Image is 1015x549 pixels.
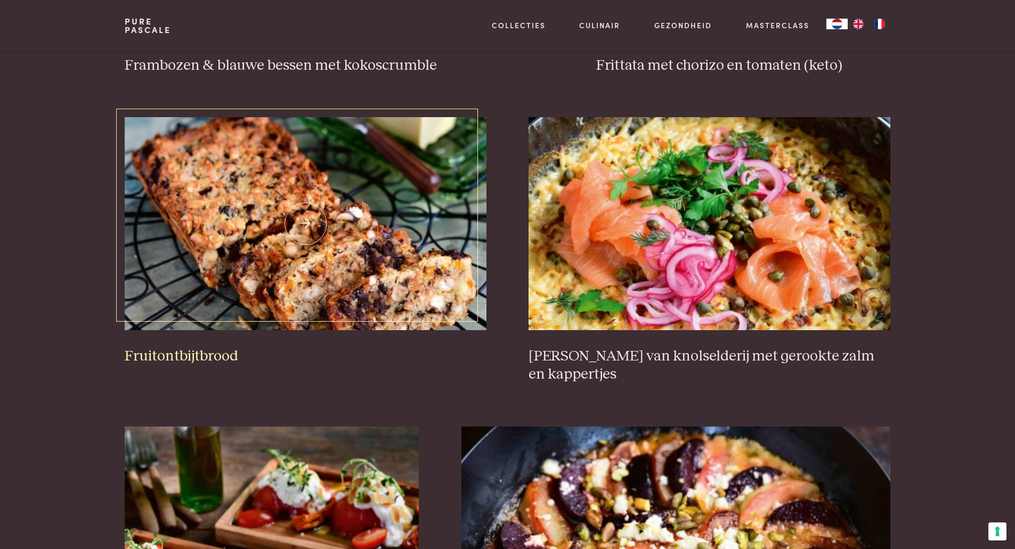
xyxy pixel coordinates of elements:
[848,19,869,29] a: EN
[529,117,890,330] img: Galette van knolselderij met gerookte zalm en kappertjes
[529,117,890,384] a: Galette van knolselderij met gerookte zalm en kappertjes [PERSON_NAME] van knolselderij met geroo...
[125,56,554,75] h3: Frambozen & blauwe bessen met kokoscrumble
[125,17,171,34] a: PurePascale
[529,347,890,384] h3: [PERSON_NAME] van knolselderij met gerookte zalm en kappertjes
[826,19,848,29] div: Language
[596,56,890,75] h3: Frittata met chorizo en tomaten (keto)
[869,19,890,29] a: FR
[125,117,486,365] a: Fruitontbijtbrood Fruitontbijtbrood
[826,19,848,29] a: NL
[826,19,890,29] aside: Language selected: Nederlands
[125,117,486,330] img: Fruitontbijtbrood
[988,522,1006,540] button: Uw voorkeuren voor toestemming voor trackingtechnologieën
[492,20,546,31] a: Collecties
[746,20,809,31] a: Masterclass
[654,20,712,31] a: Gezondheid
[848,19,890,29] ul: Language list
[579,20,620,31] a: Culinair
[125,347,486,366] h3: Fruitontbijtbrood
